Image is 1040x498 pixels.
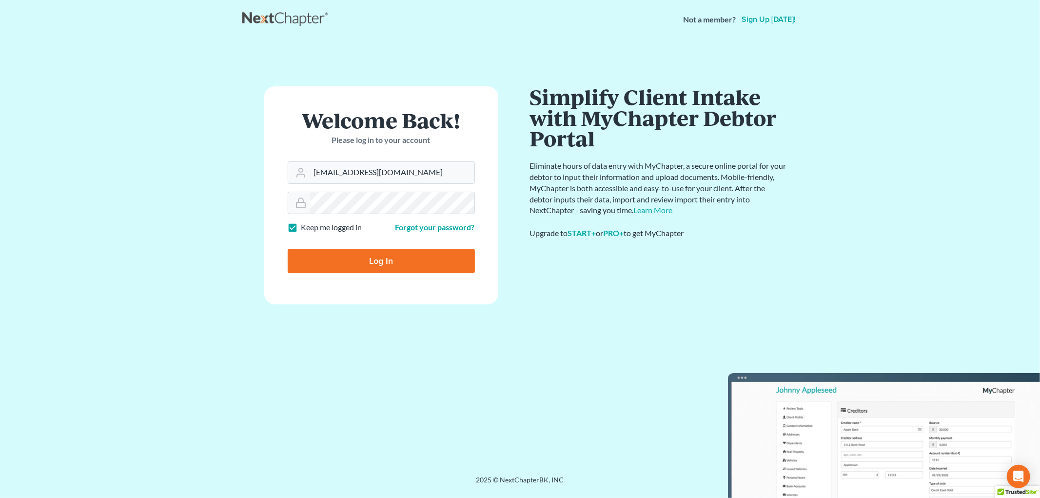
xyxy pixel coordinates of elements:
input: Email Address [310,162,474,183]
label: Keep me logged in [301,222,362,233]
a: Forgot your password? [395,222,475,232]
div: Open Intercom Messenger [1007,465,1030,488]
a: Sign up [DATE]! [740,16,798,23]
a: START+ [568,228,596,238]
h1: Simplify Client Intake with MyChapter Debtor Portal [530,86,788,149]
div: Upgrade to or to get MyChapter [530,228,788,239]
h1: Welcome Back! [288,110,475,131]
a: Learn More [634,205,673,215]
div: 2025 © NextChapterBK, INC [242,475,798,493]
p: Please log in to your account [288,135,475,146]
input: Log In [288,249,475,273]
a: PRO+ [604,228,624,238]
p: Eliminate hours of data entry with MyChapter, a secure online portal for your debtor to input the... [530,160,788,216]
strong: Not a member? [684,14,736,25]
